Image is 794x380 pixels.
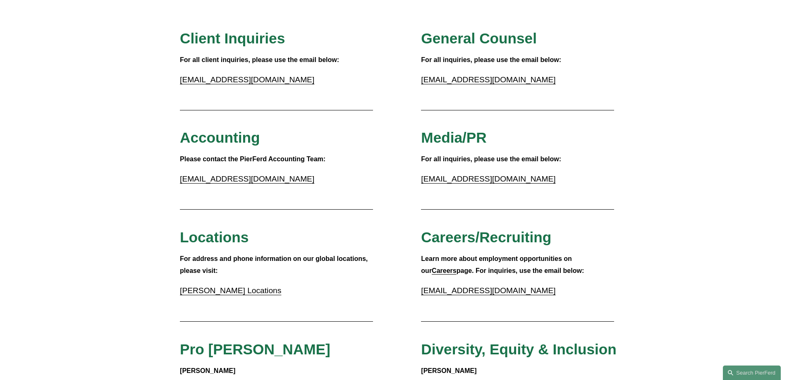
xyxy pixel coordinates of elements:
[421,56,561,63] strong: For all inquiries, please use the email below:
[421,30,537,46] span: General Counsel
[180,75,314,84] a: [EMAIL_ADDRESS][DOMAIN_NAME]
[180,155,325,163] strong: Please contact the PierFerd Accounting Team:
[180,174,314,183] a: [EMAIL_ADDRESS][DOMAIN_NAME]
[421,229,551,245] span: Careers/Recruiting
[421,367,476,374] strong: [PERSON_NAME]
[180,229,249,245] span: Locations
[421,75,555,84] a: [EMAIL_ADDRESS][DOMAIN_NAME]
[180,129,260,146] span: Accounting
[421,341,617,357] span: Diversity, Equity & Inclusion
[180,341,330,357] span: Pro [PERSON_NAME]
[421,129,486,146] span: Media/PR
[180,30,285,46] span: Client Inquiries
[421,174,555,183] a: [EMAIL_ADDRESS][DOMAIN_NAME]
[421,155,561,163] strong: For all inquiries, please use the email below:
[180,56,339,63] strong: For all client inquiries, please use the email below:
[180,286,281,295] a: [PERSON_NAME] Locations
[421,255,574,274] strong: Learn more about employment opportunities on our
[421,286,555,295] a: [EMAIL_ADDRESS][DOMAIN_NAME]
[180,367,235,374] strong: [PERSON_NAME]
[457,267,584,274] strong: page. For inquiries, use the email below:
[432,267,457,274] a: Careers
[723,366,781,380] a: Search this site
[180,255,370,274] strong: For address and phone information on our global locations, please visit:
